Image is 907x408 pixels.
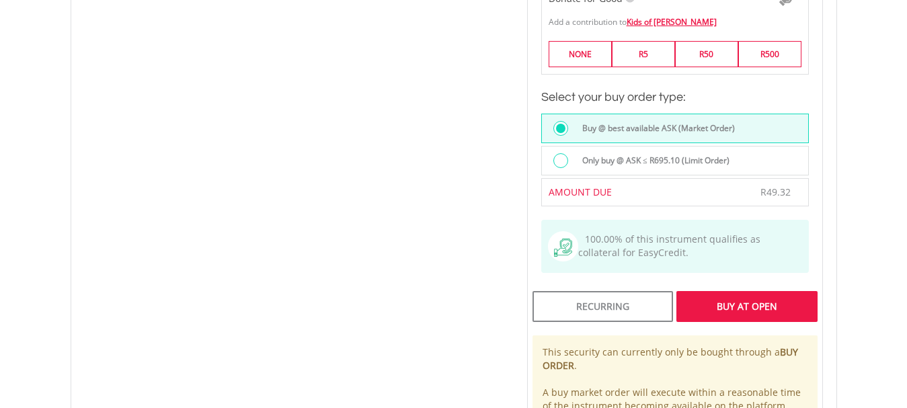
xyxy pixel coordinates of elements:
a: Kids of [PERSON_NAME] [627,16,717,28]
b: BUY ORDER [543,345,798,372]
label: R500 [738,41,801,67]
label: Buy @ best available ASK (Market Order) [574,121,735,136]
span: 100.00% of this instrument qualifies as collateral for EasyCredit. [578,233,760,259]
h3: Select your buy order type: [541,88,809,107]
div: R49.32 [760,186,791,199]
div: Add a contribution to [542,9,808,28]
div: Recurring [533,291,673,322]
img: collateral-qualifying-green.svg [554,239,572,257]
div: Buy At Open [676,291,817,322]
label: NONE [549,41,612,67]
label: R5 [612,41,675,67]
label: R50 [675,41,738,67]
label: Only buy @ ASK ≤ R695.10 (Limit Order) [574,153,729,168]
span: AMOUNT DUE [549,186,612,198]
